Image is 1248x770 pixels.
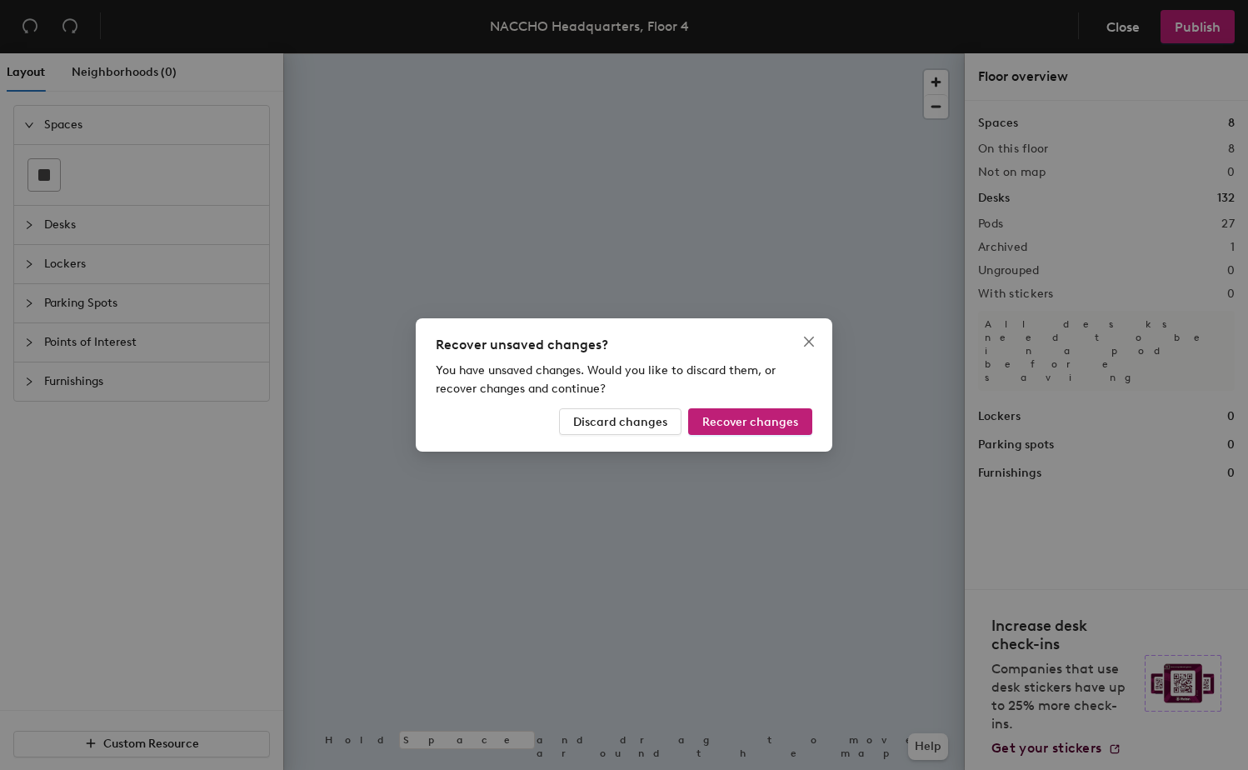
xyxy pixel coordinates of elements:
[796,328,822,355] button: Close
[688,408,812,435] button: Recover changes
[436,335,812,355] div: Recover unsaved changes?
[559,408,681,435] button: Discard changes
[796,335,822,348] span: Close
[436,363,776,396] span: You have unsaved changes. Would you like to discard them, or recover changes and continue?
[702,415,798,429] span: Recover changes
[802,335,816,348] span: close
[573,415,667,429] span: Discard changes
